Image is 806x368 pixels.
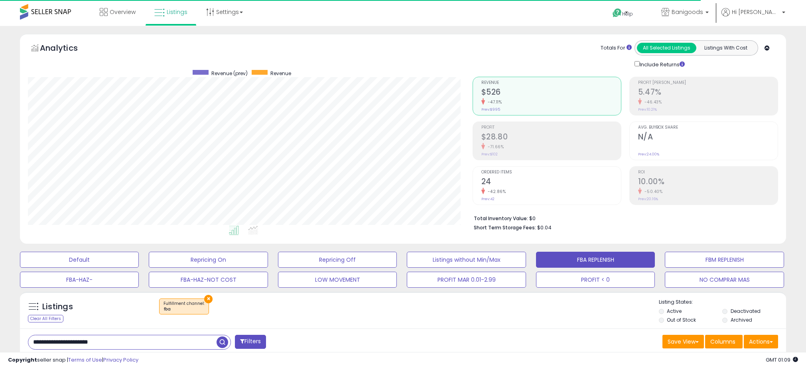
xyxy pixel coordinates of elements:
[149,272,268,288] button: FBA-HAZ-NOT COST
[731,316,752,323] label: Archived
[638,81,778,85] span: Profit [PERSON_NAME]
[665,252,784,268] button: FBM REPLENISH
[638,125,778,130] span: Avg. Buybox Share
[638,88,778,98] h2: 5.47%
[638,107,657,112] small: Prev: 10.21%
[278,252,397,268] button: Repricing Off
[474,215,528,222] b: Total Inventory Value:
[710,338,735,346] span: Columns
[696,43,755,53] button: Listings With Cost
[211,70,248,77] span: Revenue (prev)
[705,335,743,348] button: Columns
[407,272,526,288] button: PROFIT MAR 0.01-2.99
[8,356,138,364] div: seller snap | |
[642,99,662,105] small: -46.43%
[481,107,500,112] small: Prev: $995
[629,60,694,69] div: Include Returns
[672,8,703,16] span: Banigoods
[642,189,663,195] small: -50.40%
[474,224,536,231] b: Short Term Storage Fees:
[40,42,93,56] h5: Analytics
[164,300,205,312] span: Fulfillment channel :
[68,356,102,364] a: Terms of Use
[485,99,502,105] small: -47.11%
[638,152,659,157] small: Prev: 24.00%
[204,295,213,303] button: ×
[766,356,798,364] span: 2025-08-13 01:09 GMT
[103,356,138,364] a: Privacy Policy
[481,132,621,143] h2: $28.80
[149,252,268,268] button: Repricing On
[42,301,73,312] h5: Listings
[638,170,778,175] span: ROI
[606,2,648,26] a: Help
[612,8,622,18] i: Get Help
[485,144,504,150] small: -71.66%
[667,316,696,323] label: Out of Stock
[638,177,778,188] h2: 10.00%
[601,44,632,52] div: Totals For
[481,88,621,98] h2: $526
[744,335,778,348] button: Actions
[662,335,704,348] button: Save View
[481,125,621,130] span: Profit
[667,308,682,314] label: Active
[638,197,658,201] small: Prev: 20.16%
[270,70,291,77] span: Revenue
[536,272,655,288] button: PROFIT < 0
[731,308,761,314] label: Deactivated
[474,213,772,223] li: $0
[278,272,397,288] button: LOW MOVEMENT
[481,152,498,157] small: Prev: $102
[721,8,785,26] a: Hi [PERSON_NAME]
[28,315,63,322] div: Clear All Filters
[481,177,621,188] h2: 24
[481,170,621,175] span: Ordered Items
[665,272,784,288] button: NO COMPRAR MAS
[537,224,552,231] span: $0.04
[235,335,266,349] button: Filters
[8,356,37,364] strong: Copyright
[164,306,205,312] div: fba
[485,189,506,195] small: -42.86%
[637,43,696,53] button: All Selected Listings
[20,252,139,268] button: Default
[536,252,655,268] button: FBA REPLENISH
[481,197,495,201] small: Prev: 42
[20,272,139,288] button: FBA-HAZ-
[481,81,621,85] span: Revenue
[732,8,780,16] span: Hi [PERSON_NAME]
[638,132,778,143] h2: N/A
[110,8,136,16] span: Overview
[167,8,187,16] span: Listings
[407,252,526,268] button: Listings without Min/Max
[622,10,633,17] span: Help
[659,298,786,306] p: Listing States:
